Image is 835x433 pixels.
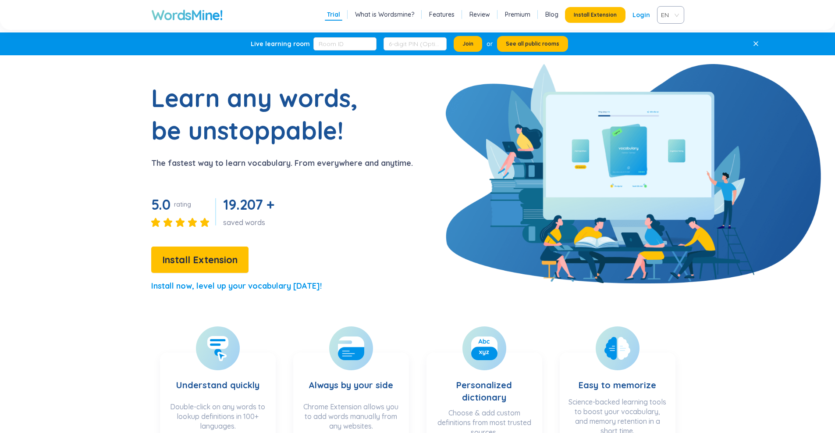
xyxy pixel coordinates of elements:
[151,6,223,24] a: WordsMine!
[151,247,249,273] button: Install Extension
[162,252,238,268] span: Install Extension
[454,36,482,52] button: Join
[151,196,171,213] span: 5.0
[574,11,617,18] span: Install Extension
[435,361,533,404] h3: Personalized dictionary
[565,7,625,23] button: Install Extension
[151,280,322,292] p: Install now, level up your vocabulary [DATE]!
[661,8,677,21] span: VIE
[327,10,340,19] a: Trial
[487,39,493,49] div: or
[506,40,559,47] span: See all public rooms
[497,36,568,52] button: See all public rooms
[176,361,259,397] h3: Understand quickly
[384,37,447,50] input: 6-digit PIN (Optional)
[355,10,414,19] a: What is Wordsmine?
[313,37,377,50] input: Room ID
[223,196,274,213] span: 19.207 +
[251,39,310,48] div: Live learning room
[151,82,370,147] h1: Learn any words, be unstoppable!
[579,361,656,393] h3: Easy to memorize
[429,10,455,19] a: Features
[469,10,490,19] a: Review
[151,256,249,265] a: Install Extension
[309,361,393,397] h3: Always by your side
[174,200,191,209] div: rating
[151,157,413,169] p: The fastest way to learn vocabulary. From everywhere and anytime.
[223,218,278,227] div: saved words
[545,10,558,19] a: Blog
[505,10,530,19] a: Premium
[632,7,650,23] a: Login
[462,40,473,47] span: Join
